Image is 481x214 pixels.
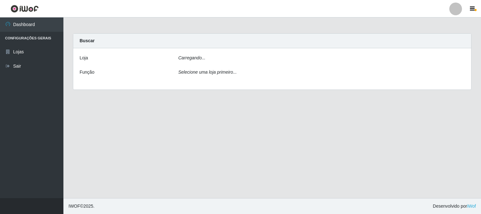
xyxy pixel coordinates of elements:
[68,204,80,209] span: IWOF
[80,38,94,43] strong: Buscar
[467,204,476,209] a: iWof
[80,55,88,61] label: Loja
[80,69,94,76] label: Função
[178,55,205,60] i: Carregando...
[433,203,476,210] span: Desenvolvido por
[10,5,39,13] img: CoreUI Logo
[68,203,94,210] span: © 2025 .
[178,70,237,75] i: Selecione uma loja primeiro...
